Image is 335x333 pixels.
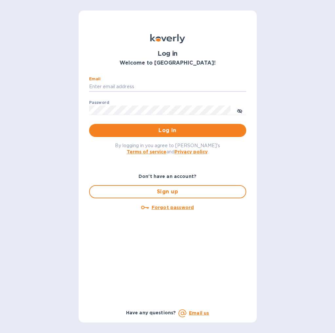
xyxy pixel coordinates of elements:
[150,34,185,43] img: Koverly
[233,104,246,117] button: toggle password visibility
[89,82,246,92] input: Enter email address
[126,310,176,315] b: Have any questions?
[139,174,196,179] b: Don't have an account?
[89,50,246,57] h1: Log in
[89,101,109,105] label: Password
[127,149,166,154] a: Terms of service
[94,127,241,134] span: Log in
[89,185,246,198] button: Sign up
[89,124,246,137] button: Log in
[89,77,101,81] label: Email
[95,188,240,196] span: Sign up
[152,205,194,210] u: Forgot password
[115,143,220,154] span: By logging in you agree to [PERSON_NAME]'s and .
[175,149,208,154] a: Privacy policy
[189,310,209,316] a: Email us
[89,60,246,66] h3: Welcome to [GEOGRAPHIC_DATA]!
